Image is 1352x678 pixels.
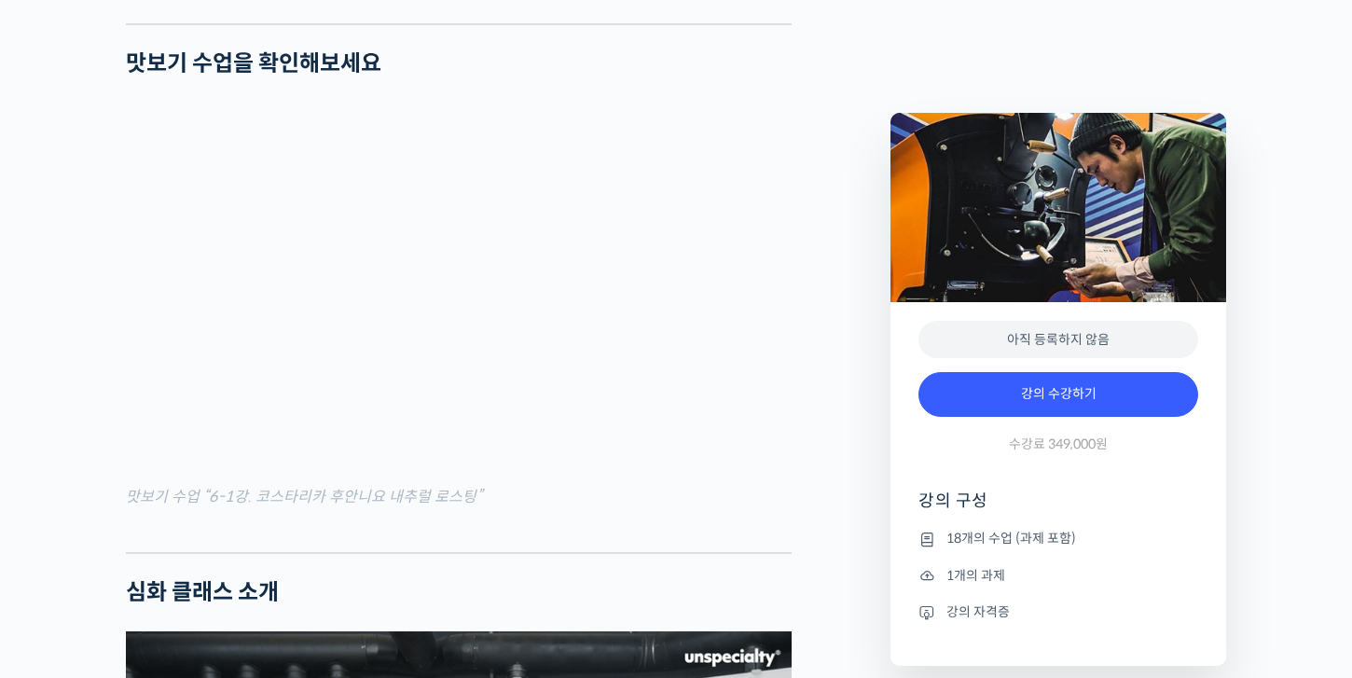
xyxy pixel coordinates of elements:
h4: 강의 구성 [918,490,1198,527]
a: 설정 [241,523,358,570]
span: 수강료 349,000원 [1009,436,1108,453]
li: 강의 자격증 [918,601,1198,623]
mark: 맛보기 수업 “6-1강. 코스타리카 후안니요 내추럴 로스팅” [126,487,482,506]
h2: 심화 클래스 소개 [126,579,792,606]
span: 홈 [59,551,70,566]
li: 1개의 과제 [918,564,1198,587]
span: 설정 [288,551,310,566]
div: 아직 등록하지 않음 [918,321,1198,359]
a: 홈 [6,523,123,570]
a: 대화 [123,523,241,570]
li: 18개의 수업 (과제 포함) [918,528,1198,550]
a: 강의 수강하기 [918,372,1198,417]
span: 대화 [171,552,193,567]
strong: 맛보기 수업을 확인해보세요 [126,49,381,77]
